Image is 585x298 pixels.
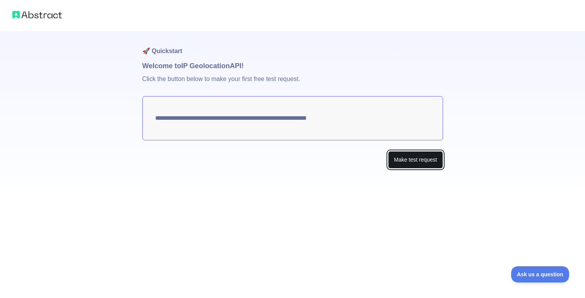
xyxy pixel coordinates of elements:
[511,266,570,282] iframe: Toggle Customer Support
[12,9,62,20] img: Abstract logo
[142,71,443,96] p: Click the button below to make your first free test request.
[388,151,443,169] button: Make test request
[142,31,443,60] h1: 🚀 Quickstart
[142,60,443,71] h1: Welcome to IP Geolocation API!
